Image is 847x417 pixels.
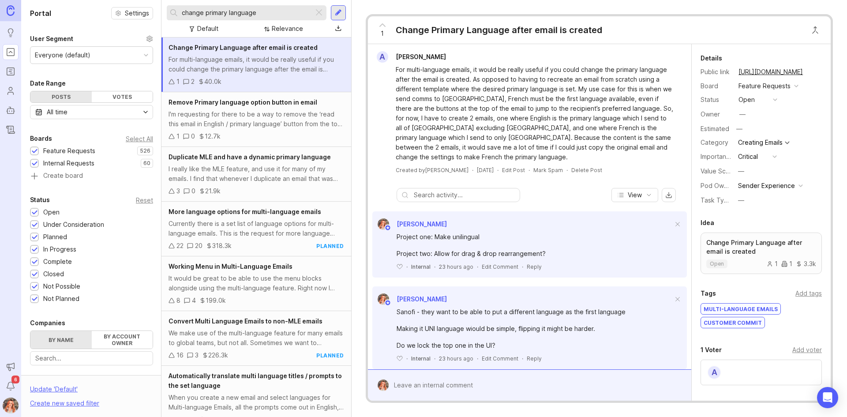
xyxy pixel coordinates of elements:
div: Relevance [272,24,303,34]
div: · [434,263,435,270]
div: Details [701,53,722,64]
div: 21.9k [205,186,221,196]
span: 23 hours ago [439,355,473,362]
div: Everyone (default) [35,50,90,60]
div: · [522,355,523,362]
div: · [472,166,473,174]
a: Remove Primary language option button in emailI'm requesting for there to be a way to remove the ... [161,92,351,147]
a: Bronwen W[PERSON_NAME] [372,218,447,230]
span: [PERSON_NAME] [396,53,446,60]
div: Date Range [30,78,66,89]
span: Change Primary Language after email is created [169,44,318,51]
div: Add to roadmap [774,400,822,409]
div: Closed [43,269,64,279]
p: Change Primary Language after email is created [706,238,816,256]
div: Change Primary Language after email is created [396,24,602,36]
p: open [710,260,724,267]
div: 3 [195,350,199,360]
div: Multi-language emails [701,304,780,314]
div: User Segment [30,34,73,44]
div: I really like the MLE feature, and use it for many of my emails. I find that whenever I duplicate... [169,164,344,184]
input: Search... [35,353,148,363]
div: Sender Experience [738,181,795,191]
div: planned [316,242,344,250]
div: All time [47,107,67,117]
button: Announcements [3,359,19,375]
div: 1 [176,77,180,86]
div: Estimated [701,126,729,132]
div: Currently there is a set list of language options for multi-language emails. This is the request ... [169,219,344,238]
a: Convert Multi Language Emails to non-MLE emailsWe make use of the multi-language feature for many... [161,311,351,366]
span: Duplicate MLE and have a dynamic primary language [169,153,331,161]
input: Search... [182,8,310,18]
div: Internal [411,355,431,362]
button: Close button [806,21,824,39]
div: — [738,195,744,205]
div: A [707,365,721,379]
button: Mark Spam [533,166,563,174]
a: Portal [3,44,19,60]
div: 3.3k [796,261,816,267]
div: 40.0k [204,77,221,86]
div: · [406,355,408,362]
div: Project two: Allow for drag & drop rearrangement? [397,249,673,259]
div: 1 Voter [701,345,722,355]
div: Status [30,195,50,205]
a: Users [3,83,19,99]
label: Value Scale [701,167,735,175]
div: Project one: Make unilingual [397,232,673,242]
input: Search activity... [414,190,515,200]
div: Votes [92,91,153,102]
a: Roadmaps [3,64,19,79]
div: 199.0k [206,296,226,305]
div: · [522,263,523,270]
a: Autopilot [3,102,19,118]
span: Remove Primary language option button in email [169,98,317,106]
div: Reply [527,263,542,270]
div: Reset [136,198,153,203]
div: Feature Requests [43,146,95,156]
a: More language options for multi-language emailsCurrently there is a set list of language options ... [161,202,351,256]
div: Add voter [792,345,822,355]
div: For multi-language emails, it would be really useful if you could change the primary language aft... [396,65,674,162]
a: [DATE] [477,166,494,174]
div: Create new saved filter [30,398,99,408]
label: Pod Ownership [701,182,746,189]
div: Complete [43,257,72,267]
div: Creating Emails [738,139,783,146]
div: Edit Comment [482,355,518,362]
div: Boards [30,133,52,144]
div: I'm requesting for there to be a way to remove the ‘read this email in English / primary language... [169,109,344,129]
div: · [566,166,568,174]
div: 12.7k [205,131,221,141]
div: Edit Post [502,166,525,174]
div: Making it UNI language wiould be simple, flipping it might be harder. [397,324,673,334]
div: Feature Requests [738,81,791,91]
label: By name [30,331,92,349]
h1: Portal [30,8,51,19]
div: 1 [176,131,180,141]
a: A[PERSON_NAME] [371,51,453,63]
span: [PERSON_NAME] [397,295,447,303]
div: Sanofi - they want to be able to put a different language as the first language [397,307,673,317]
a: Create board [30,173,153,180]
div: Do we lock the top one in the UI? [397,341,673,350]
div: 20 [195,241,202,251]
div: — [734,123,745,135]
div: Reply [527,355,542,362]
label: Task Type [701,196,732,204]
div: Default [197,24,218,34]
button: View [611,188,658,202]
div: 0 [191,186,195,196]
div: Open [43,207,60,217]
div: Posts [30,91,92,102]
span: [PERSON_NAME] [397,220,447,228]
img: Canny Home [7,5,15,15]
div: Idea [701,218,714,228]
label: By account owner [92,331,153,349]
span: Working Menu in Multi-Language Emails [169,263,292,270]
img: Bronwen W [375,218,392,230]
div: customer commit [701,317,765,328]
p: 60 [143,160,150,167]
div: — [739,109,746,119]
